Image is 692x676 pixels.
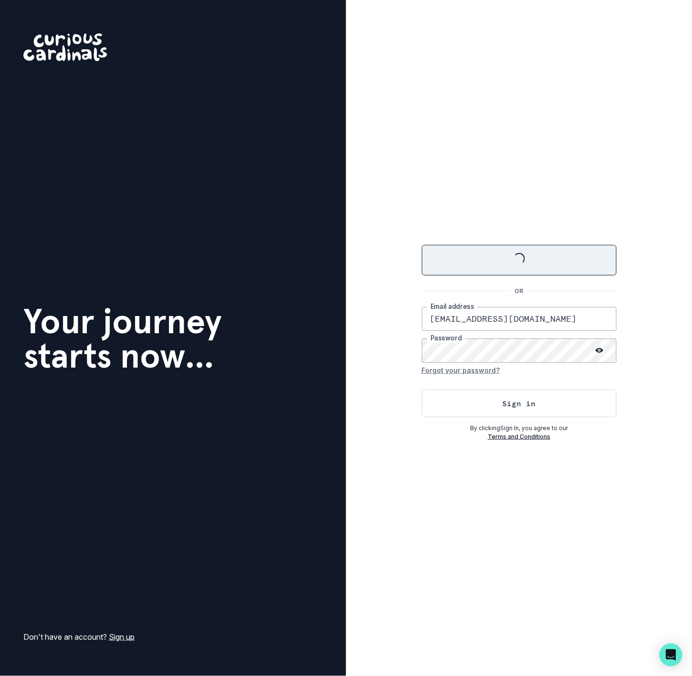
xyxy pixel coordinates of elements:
[422,424,617,433] p: By clicking Sign In , you agree to our
[109,632,135,642] a: Sign up
[509,287,529,296] p: OR
[422,245,617,275] button: Sign in with Google (GSuite)
[488,433,550,440] a: Terms and Conditions
[23,304,222,373] h1: Your journey starts now...
[23,631,135,643] p: Don't have an account?
[23,33,107,61] img: Curious Cardinals Logo
[422,390,617,417] button: Sign in
[660,644,682,666] div: Open Intercom Messenger
[422,363,500,378] button: Forgot your password?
